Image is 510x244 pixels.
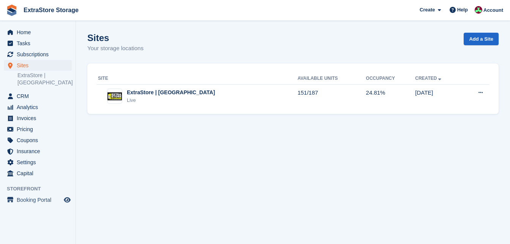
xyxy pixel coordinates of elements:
a: menu [4,102,72,112]
a: ExtraStore | [GEOGRAPHIC_DATA] [17,72,72,86]
span: CRM [17,91,62,101]
h1: Sites [87,33,144,43]
div: ExtraStore | [GEOGRAPHIC_DATA] [127,89,215,97]
a: menu [4,124,72,135]
div: Live [127,97,215,104]
th: Available Units [297,73,366,85]
a: ExtraStore Storage [21,4,82,16]
a: menu [4,91,72,101]
span: Help [457,6,468,14]
img: Chelsea Parker [475,6,482,14]
a: menu [4,60,72,71]
span: Create [420,6,435,14]
a: menu [4,113,72,124]
a: menu [4,168,72,179]
a: menu [4,195,72,205]
th: Site [96,73,297,85]
a: menu [4,27,72,38]
span: Storefront [7,185,76,193]
span: Home [17,27,62,38]
span: Booking Portal [17,195,62,205]
p: Your storage locations [87,44,144,53]
img: stora-icon-8386f47178a22dfd0bd8f6a31ec36ba5ce8667c1dd55bd0f319d3a0aa187defe.svg [6,5,17,16]
span: Insurance [17,146,62,157]
a: Preview store [63,195,72,204]
span: Capital [17,168,62,179]
a: menu [4,157,72,168]
th: Occupancy [366,73,415,85]
span: Settings [17,157,62,168]
td: [DATE] [415,84,462,108]
td: 24.81% [366,84,415,108]
span: Coupons [17,135,62,146]
a: menu [4,49,72,60]
span: Analytics [17,102,62,112]
span: Subscriptions [17,49,62,60]
td: 151/187 [297,84,366,108]
span: Sites [17,60,62,71]
a: Add a Site [464,33,499,45]
a: menu [4,38,72,49]
span: Invoices [17,113,62,124]
a: menu [4,135,72,146]
img: Image of ExtraStore | Belfast site [107,92,122,100]
span: Account [483,6,503,14]
a: menu [4,146,72,157]
span: Pricing [17,124,62,135]
a: Created [415,76,443,81]
span: Tasks [17,38,62,49]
